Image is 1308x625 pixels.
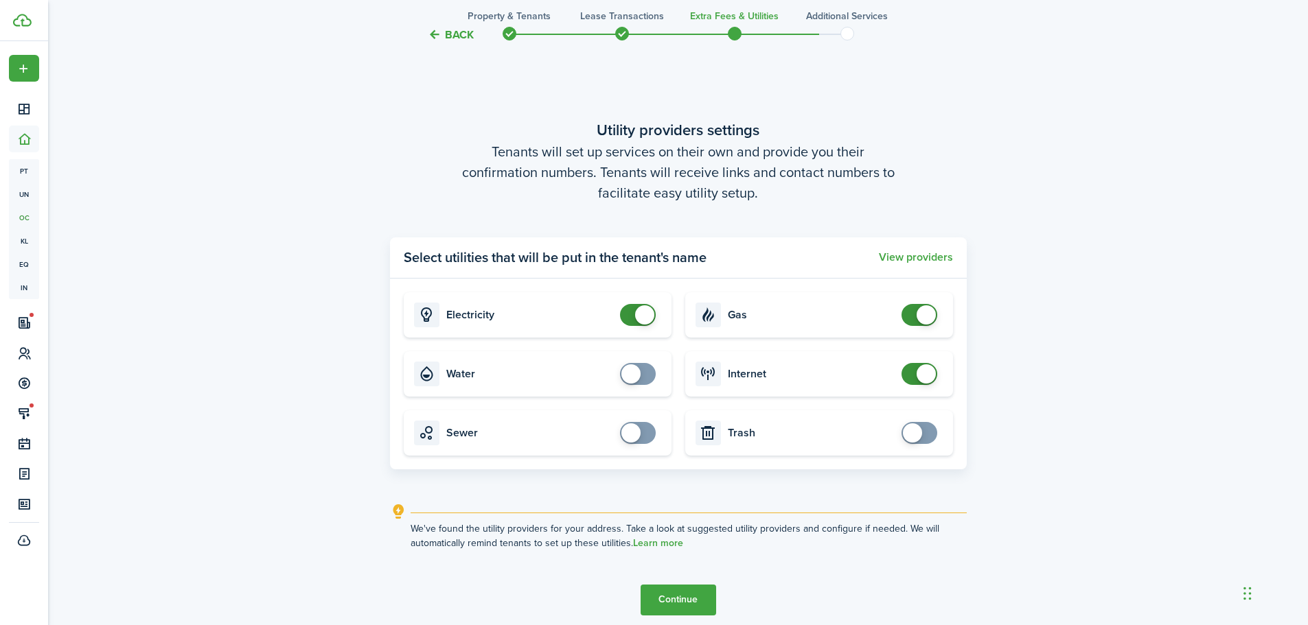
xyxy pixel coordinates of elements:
div: Drag [1243,573,1252,614]
a: kl [9,229,39,252]
card-title: Sewer [446,427,613,439]
button: Back [428,27,474,42]
h3: Additional Services [806,9,888,23]
iframe: Chat Widget [1079,477,1308,625]
a: in [9,276,39,299]
button: Continue [641,585,716,615]
button: Open menu [9,55,39,82]
h3: Property & Tenants [468,9,551,23]
panel-main-title: Select utilities that will be put in the tenant's name [404,247,707,268]
card-title: Gas [728,309,895,321]
h3: Extra fees & Utilities [690,9,779,23]
button: View providers [879,251,953,263]
wizard-step-header-title: Utility providers settings [390,119,967,141]
a: un [9,182,39,206]
a: oc [9,206,39,229]
card-title: Water [446,368,613,380]
wizard-step-header-description: Tenants will set up services on their own and provide you their confirmation numbers. Tenants wil... [390,141,967,203]
card-title: Internet [728,368,895,380]
card-title: Electricity [446,309,613,321]
img: TenantCloud [13,14,32,27]
h3: Lease Transactions [580,9,664,23]
a: Learn more [633,538,683,549]
a: pt [9,159,39,182]
a: eq [9,252,39,276]
explanation-description: We've found the utility providers for your address. Take a look at suggested utility providers an... [411,521,967,550]
card-title: Trash [728,427,895,439]
i: outline [390,504,407,520]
